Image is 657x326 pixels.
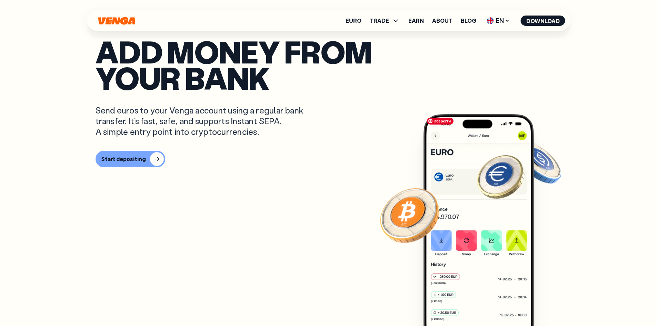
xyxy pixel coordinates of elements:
[379,184,441,246] img: Bitcoin
[96,151,562,167] a: Start depositing
[96,38,562,91] p: Add money from your bank
[487,17,494,24] img: flag-uk
[521,16,565,26] button: Download
[96,105,313,137] p: Send euros to your Venga account using a regular bank transfer. It’s fast, safe, and supports Ins...
[96,151,165,167] button: Start depositing
[370,17,400,25] span: TRADE
[432,18,452,23] a: About
[101,156,146,162] div: Start depositing
[346,18,361,23] a: Euro
[370,18,389,23] span: TRADE
[408,18,424,23] a: Earn
[485,15,512,26] span: EN
[461,18,476,23] a: Blog
[427,118,454,125] span: Зберегти
[98,17,136,25] svg: Home
[513,137,563,187] img: USDC coin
